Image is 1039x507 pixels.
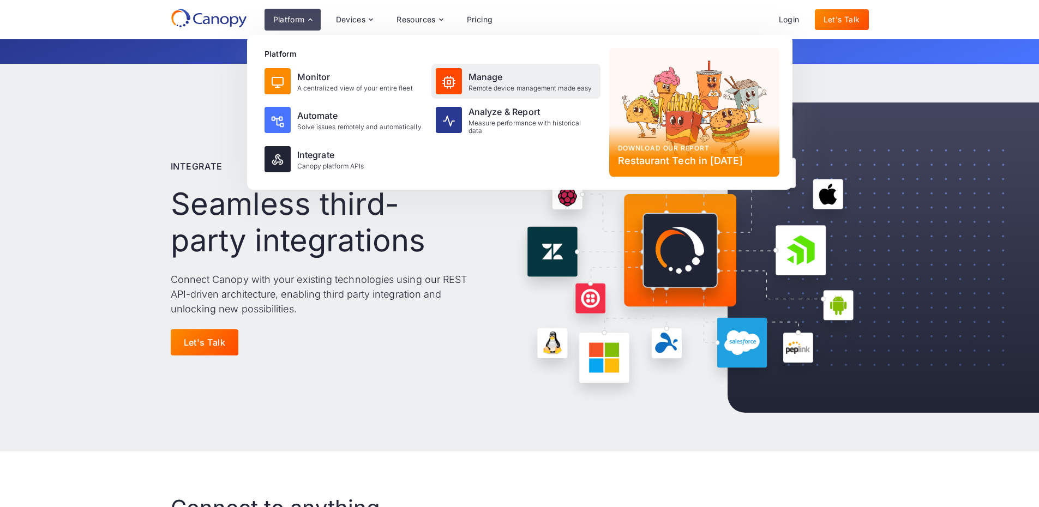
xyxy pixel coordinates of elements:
div: Canopy platform APIs [297,162,364,170]
div: Analyze & Report [469,105,596,118]
a: Let's Talk [171,329,239,355]
a: Login [770,9,808,30]
h1: Seamless third-party integrations [171,186,471,259]
div: Remote device management made easy [469,84,592,92]
div: Monitor [297,70,413,83]
div: Devices [327,9,382,31]
div: Measure performance with historical data [469,119,596,135]
a: MonitorA centralized view of your entire fleet [260,64,429,99]
div: Devices [336,16,366,23]
a: Pricing [458,9,502,30]
a: Analyze & ReportMeasure performance with historical data [431,101,600,140]
div: Automate [297,109,422,122]
a: AutomateSolve issues remotely and automatically [260,101,429,140]
div: Solve issues remotely and automatically [297,123,422,131]
div: Integrate [297,148,364,161]
div: Restaurant Tech in [DATE] [618,153,771,168]
div: Manage [469,70,592,83]
nav: Platform [247,35,792,190]
div: Platform [265,9,321,31]
a: Download our reportRestaurant Tech in [DATE] [609,48,779,177]
div: A centralized view of your entire fleet [297,84,413,92]
a: ManageRemote device management made easy [431,64,600,99]
div: Resources [388,9,451,31]
p: Connect Canopy with your existing technologies using our REST API-driven architecture, enabling t... [171,272,471,316]
div: Platform [265,48,600,59]
div: Resources [397,16,436,23]
div: Platform [273,16,305,23]
div: Download our report [618,143,771,153]
p: Integrate [171,160,223,173]
a: IntegrateCanopy platform APIs [260,142,429,177]
a: Let's Talk [815,9,869,30]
